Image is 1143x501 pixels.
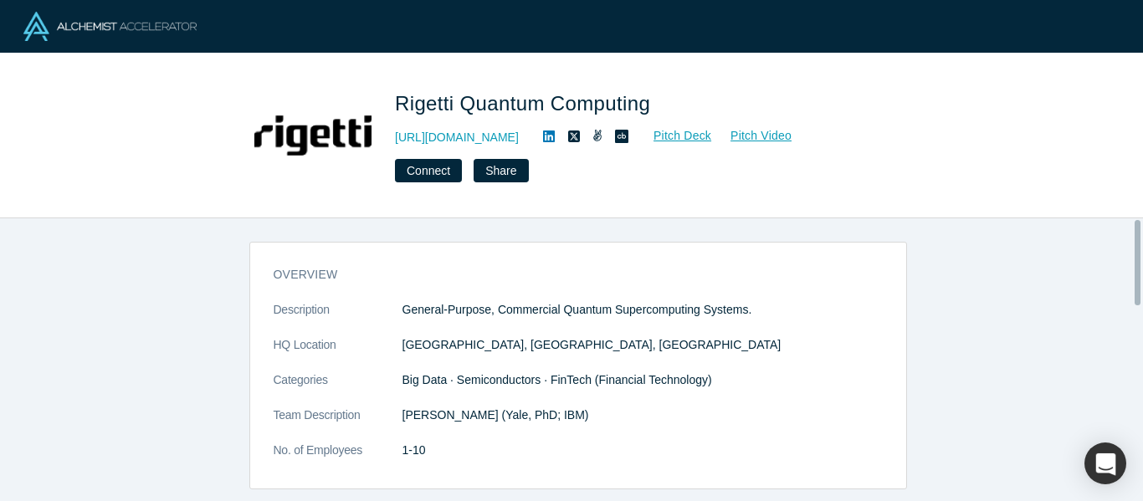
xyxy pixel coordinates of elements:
dt: No. of Employees [274,442,402,477]
dt: Categories [274,371,402,406]
img: Rigetti Quantum Computing's Logo [254,77,372,194]
img: Alchemist Logo [23,12,197,41]
a: [URL][DOMAIN_NAME] [395,129,519,146]
a: Pitch Video [712,126,792,146]
button: Connect [395,159,462,182]
dt: Team Description [274,406,402,442]
span: Big Data · Semiconductors · FinTech (Financial Technology) [402,373,712,386]
p: [PERSON_NAME] (Yale, PhD; IBM) [402,406,883,424]
span: Rigetti Quantum Computing [395,92,656,115]
button: Share [474,159,528,182]
a: Pitch Deck [635,126,712,146]
p: General-Purpose, Commercial Quantum Supercomputing Systems. [402,301,883,319]
h3: overview [274,266,859,284]
dd: 1-10 [402,442,883,459]
dt: Description [274,301,402,336]
dd: [GEOGRAPHIC_DATA], [GEOGRAPHIC_DATA], [GEOGRAPHIC_DATA] [402,336,883,354]
dt: HQ Location [274,336,402,371]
